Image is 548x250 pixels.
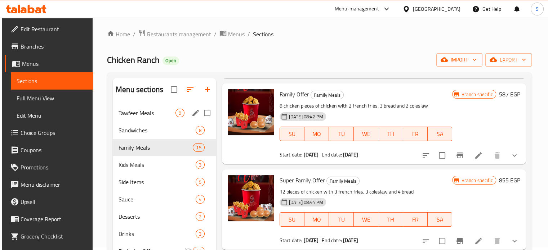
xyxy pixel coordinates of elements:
[21,163,88,172] span: Promotions
[329,127,353,141] button: TU
[357,129,375,139] span: WE
[119,109,175,117] span: Tawfeer Meals
[190,108,201,118] button: edit
[119,178,196,186] span: Side Items
[286,199,326,206] span: [DATE] 08:44 PM
[17,111,88,120] span: Edit Menu
[196,213,204,220] span: 2
[280,175,325,186] span: Super Family Offer
[5,210,93,228] a: Coverage Report
[304,212,329,227] button: MO
[280,101,453,110] p: 8 chicken pieces of chicken with 2 french fries, 3 bread and 2 coleslaw
[138,29,211,39] a: Restaurants management
[133,30,135,38] li: /
[5,124,93,141] a: Choice Groups
[417,232,435,250] button: sort-choices
[311,91,344,99] div: Family Meals
[11,90,93,107] a: Full Menu View
[193,144,204,151] span: 15
[196,231,204,237] span: 3
[199,81,216,98] button: Add section
[113,225,216,242] div: Drinks3
[280,187,453,196] p: 12 pieces of chicken with 3 french fries, 3 coleslaw and 4 bread
[219,29,245,39] a: Menus
[11,107,93,124] a: Edit Menu
[119,195,196,204] div: Sauce
[280,89,309,100] span: Family Offer
[451,232,468,250] button: Branch-specific-item
[506,147,523,164] button: show more
[113,191,216,208] div: Sauce4
[332,129,351,139] span: TU
[113,208,216,225] div: Desserts2
[21,128,88,137] span: Choice Groups
[107,30,130,38] a: Home
[283,129,302,139] span: SU
[474,151,483,160] a: Edit menu item
[119,160,196,169] span: Kids Meals
[248,30,250,38] li: /
[21,146,88,154] span: Coupons
[21,25,88,33] span: Edit Restaurant
[113,139,216,156] div: Family Meals15
[406,129,425,139] span: FR
[196,178,205,186] div: items
[343,150,358,159] b: [DATE]
[458,91,495,98] span: Branch specific
[442,55,477,64] span: import
[119,212,196,221] div: Desserts
[307,129,326,139] span: MO
[228,89,274,135] img: Family Offer
[485,53,532,67] button: export
[435,233,450,249] span: Select to update
[5,38,93,55] a: Branches
[321,236,342,245] span: End date:
[458,177,495,184] span: Branch specific
[196,212,205,221] div: items
[304,150,319,159] b: [DATE]
[119,126,196,135] span: Sandwiches
[113,173,216,191] div: Side Items5
[176,110,184,117] span: 9
[113,122,216,139] div: Sandwiches8
[119,143,193,152] span: Family Meals
[304,236,319,245] b: [DATE]
[431,129,449,139] span: SA
[311,91,343,99] span: Family Meals
[510,237,519,245] svg: Show Choices
[417,147,435,164] button: sort-choices
[196,196,204,203] span: 4
[17,77,88,85] span: Sections
[253,30,273,38] span: Sections
[329,212,353,227] button: TU
[321,150,342,159] span: End date:
[113,104,216,122] div: Tawfeer Meals9edit
[491,55,526,64] span: export
[280,150,303,159] span: Start date:
[489,147,506,164] button: delete
[280,236,303,245] span: Start date:
[21,197,88,206] span: Upsell
[431,214,449,225] span: SA
[196,162,204,168] span: 3
[5,55,93,72] a: Menus
[5,159,93,176] a: Promotions
[214,30,217,38] li: /
[280,212,304,227] button: SU
[5,176,93,193] a: Menu disclaimer
[228,30,245,38] span: Menus
[283,214,302,225] span: SU
[474,237,483,245] a: Edit menu item
[11,72,93,90] a: Sections
[435,148,450,163] span: Select to update
[403,212,428,227] button: FR
[119,229,196,238] span: Drinks
[196,160,205,169] div: items
[413,5,460,13] div: [GEOGRAPHIC_DATA]
[332,214,351,225] span: TU
[182,81,199,98] span: Sort sections
[21,42,88,51] span: Branches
